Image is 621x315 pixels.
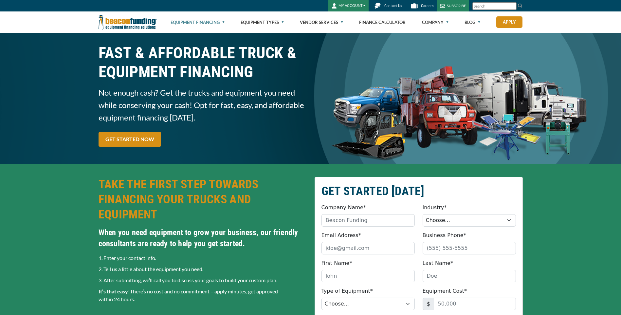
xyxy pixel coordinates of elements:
a: GET STARTED NOW [99,132,161,147]
img: Beacon Funding Corporation logo [99,11,157,33]
input: (555) 555-5555 [423,242,516,254]
a: Clear search text [510,4,515,9]
h2: TAKE THE FIRST STEP TOWARDS FINANCING YOUR TRUCKS AND EQUIPMENT [99,177,307,222]
label: Industry* [423,204,447,212]
span: $ [423,298,434,310]
h1: FAST & AFFORDABLE TRUCK & [99,44,307,82]
label: Business Phone* [423,232,466,239]
input: Beacon Funding [321,214,415,227]
label: Company Name* [321,204,366,212]
h2: GET STARTED [DATE] [321,184,516,199]
label: Equipment Cost* [423,287,467,295]
a: Blog [465,12,480,33]
span: Contact Us [384,4,402,8]
label: Email Address* [321,232,361,239]
a: Vendor Services [300,12,343,33]
label: Type of Equipment* [321,287,373,295]
a: Company [422,12,448,33]
strong: It’s that easy! [99,288,130,294]
a: Apply [496,16,522,28]
input: jdoe@gmail.com [321,242,415,254]
span: Not enough cash? Get the trucks and equipment you need while conserving your cash! Opt for fast, ... [99,86,307,124]
img: Search [518,3,523,8]
input: Search [472,2,517,10]
span: Careers [421,4,433,8]
a: Finance Calculator [359,12,406,33]
a: Equipment Types [241,12,284,33]
p: 3. After submitting, we’ll call you to discuss your goals to build your custom plan. [99,276,307,284]
p: 1. Enter your contact info. [99,254,307,262]
p: There’s no cost and no commitment – apply minutes, get approved within 24 hours. [99,287,307,303]
input: Doe [423,270,516,282]
p: 2. Tell us a little about the equipment you need. [99,265,307,273]
input: 50,000 [434,298,516,310]
a: Equipment Financing [171,12,225,33]
label: First Name* [321,259,352,267]
h4: When you need equipment to grow your business, our friendly consultants are ready to help you get... [99,227,307,249]
span: EQUIPMENT FINANCING [99,63,307,82]
label: Last Name* [423,259,453,267]
input: John [321,270,415,282]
